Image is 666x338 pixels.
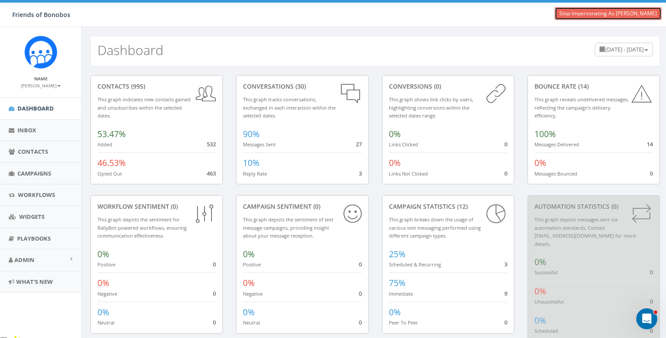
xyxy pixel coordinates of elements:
[19,213,45,221] span: Widgets
[17,235,51,242] span: Playbooks
[610,202,618,210] span: (0)
[243,170,267,177] small: Reply Rate
[534,256,546,268] span: 0%
[213,318,216,326] span: 0
[97,82,216,91] div: contacts
[359,260,362,268] span: 0
[647,140,653,148] span: 14
[504,290,507,297] span: 9
[97,141,112,148] small: Added
[534,202,653,211] div: Automation Statistics
[389,261,441,268] small: Scheduled & Recurring
[534,286,546,297] span: 0%
[97,216,187,239] small: This graph depicts the sentiment for RallyBot-powered workflows, ensuring communication effective...
[14,256,35,264] span: Admin
[97,170,122,177] small: Opted Out
[534,315,546,326] span: 0%
[389,157,401,169] span: 0%
[650,169,653,177] span: 0
[504,140,507,148] span: 0
[389,277,406,289] span: 75%
[294,82,306,90] span: (30)
[534,170,577,177] small: Messages Bounced
[389,141,418,148] small: Links Clicked
[650,268,653,276] span: 0
[97,277,109,289] span: 0%
[243,319,260,326] small: Neutral
[576,82,589,90] span: (14)
[534,298,564,305] small: Unsuccessful
[18,191,55,199] span: Workflows
[213,260,216,268] span: 0
[97,202,216,211] div: Workflow Sentiment
[534,269,558,276] small: Successful
[389,82,507,91] div: conversions
[504,260,507,268] span: 3
[534,157,546,169] span: 0%
[636,308,657,329] iframe: Intercom live chat
[389,202,507,211] div: Campaign Statistics
[207,140,216,148] span: 532
[243,216,333,239] small: This graph depicts the sentiment of text message campaigns, providing insight about your message ...
[34,76,48,82] small: Name
[97,307,109,318] span: 0%
[359,169,362,177] span: 3
[129,82,145,90] span: (995)
[389,248,406,260] span: 25%
[12,10,70,19] span: Friends of Bonobos
[389,128,401,140] span: 0%
[389,319,418,326] small: Peer To Peer
[243,261,261,268] small: Positive
[17,126,36,134] span: Inbox
[389,307,401,318] span: 0%
[17,169,51,177] span: Campaigns
[97,290,117,297] small: Negative
[650,297,653,305] span: 0
[389,290,413,297] small: Immediate
[389,96,473,119] small: This graph shows link clicks by users, highlighting conversions within the selected dates range.
[389,170,428,177] small: Links Not Clicked
[97,43,163,57] h2: Dashboard
[18,148,48,155] span: Contacts
[534,141,579,148] small: Messages Delivered
[243,82,361,91] div: conversations
[169,202,178,210] span: (0)
[207,169,216,177] span: 463
[504,169,507,177] span: 0
[97,128,126,140] span: 53.47%
[16,278,53,286] span: What's New
[243,290,263,297] small: Negative
[17,104,54,112] span: Dashboard
[504,318,507,326] span: 0
[359,318,362,326] span: 0
[243,277,255,289] span: 0%
[312,202,320,210] span: (0)
[243,202,361,211] div: Campaign Sentiment
[213,290,216,297] span: 0
[555,7,662,20] a: Stop Impersonating As [PERSON_NAME]
[650,327,653,335] span: 0
[534,96,629,119] small: This graph reveals undelivered messages, reflecting the campaign's delivery efficiency.
[534,128,556,140] span: 100%
[534,216,636,247] small: This graph depicts messages sent via automation standards. Contact [EMAIL_ADDRESS][DOMAIN_NAME] f...
[432,82,441,90] span: (0)
[534,328,558,334] small: Scheduled
[243,157,260,169] span: 10%
[359,290,362,297] span: 0
[97,261,115,268] small: Positive
[97,157,126,169] span: 46.53%
[97,248,109,260] span: 0%
[389,216,481,239] small: This graph breaks down the usage of various text messaging performed using different campaign types.
[21,81,61,89] a: [PERSON_NAME]
[356,140,362,148] span: 27
[243,141,276,148] small: Messages Sent
[243,248,255,260] span: 0%
[243,307,255,318] span: 0%
[243,128,260,140] span: 90%
[605,45,644,53] span: [DATE] - [DATE]
[455,202,468,210] span: (12)
[97,96,191,119] small: This graph indicates new contacts gained and unsubscribes within the selected dates.
[534,82,653,91] div: Bounce Rate
[97,319,114,326] small: Neutral
[24,36,57,69] img: Rally_Corp_Icon.png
